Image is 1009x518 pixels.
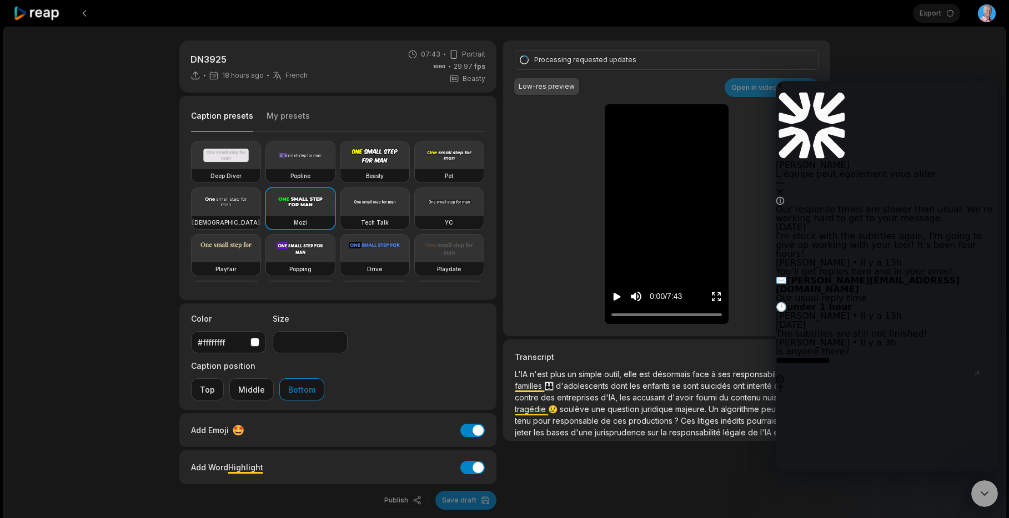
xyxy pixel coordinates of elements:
h3: Deep Diver [210,171,242,180]
span: d'adolescents [556,381,611,390]
span: plus [550,369,568,379]
span: responsabilité [669,428,723,437]
span: nuisible. [763,393,795,402]
span: se [672,381,683,390]
span: un [568,369,579,379]
h3: Popline [290,171,310,180]
span: les [630,381,642,390]
span: légale [723,428,748,437]
span: sur [647,428,661,437]
span: French [285,71,308,80]
span: outil, [604,369,624,379]
span: litiges [697,416,721,425]
span: inédits [721,416,747,425]
span: majeure. [675,404,709,414]
span: algorithme [721,404,761,414]
span: responsable [553,416,601,425]
span: simple [579,369,604,379]
label: Size [273,313,348,324]
span: soulève [560,404,591,414]
button: Caption presets [191,110,253,132]
p: 👪 😢 📅 📅 🔦 🔦 🔦 ⚠️ 🌍 🌍 🌍 🏃‍♂️ 💰 💰 🚀 🌐 📊 📊 💡 💡 ⏳ ❗ 🔄 🔄 💎 💎 🔒 🔒 🔒 ⚔️ 🥇 🥇 🔄 [515,368,818,438]
span: d'une [571,428,595,437]
h3: Popping [289,265,312,273]
span: 29.97 [454,62,485,72]
span: enfants [642,381,672,390]
p: DN3925 [190,53,308,66]
span: 18 hours ago [222,71,264,80]
h3: YC [445,218,453,227]
span: jeter [515,428,534,437]
span: ces [613,416,629,425]
span: Portrait [462,49,485,59]
span: Beasty [463,74,485,84]
span: Un [709,404,721,414]
h3: Drive [367,265,382,273]
button: Publish [377,491,429,510]
span: face [692,369,711,379]
button: Mute sound [629,290,643,303]
span: fourni [696,393,719,402]
span: accusant [632,393,667,402]
div: Low-res preview [519,82,575,92]
span: d'avoir [667,393,696,402]
button: My presets [267,110,310,131]
span: du [719,393,731,402]
span: désormais [652,369,692,379]
span: la [661,428,669,437]
span: L'IA [515,369,530,379]
span: intenté [747,381,774,390]
span: elle [624,369,639,379]
span: pour [533,416,553,425]
span: à [711,369,718,379]
span: et [774,428,783,437]
span: entreprises [557,393,601,402]
h3: Playdate [437,265,461,273]
span: Highlight [228,463,263,472]
span: tragédie [515,404,548,414]
span: ont [733,381,747,390]
iframe: Intercom live chat [776,81,998,471]
div: 0:00 / 7:43 [650,291,682,302]
button: Top [191,378,224,400]
span: n'est [530,369,550,379]
span: fps [474,62,485,70]
span: d'IA, [601,393,620,402]
span: ? [675,416,681,425]
span: des [774,381,790,390]
span: familles [515,381,544,390]
span: responsabilités. [733,369,792,379]
span: peut-il [761,404,787,414]
span: ses [718,369,733,379]
span: de [748,428,760,437]
span: Add Emoji [191,424,229,436]
span: productions [629,416,675,425]
span: jurisprudence [595,428,647,437]
span: sont [683,381,701,390]
span: les [620,393,632,402]
span: Ces [681,416,697,425]
span: bases [546,428,571,437]
h3: Beasty [366,171,384,180]
span: suicidés [701,381,733,390]
span: est [639,369,652,379]
span: juridique [641,404,675,414]
span: 07:43 [421,49,440,59]
div: #ffffffff [198,337,246,348]
span: l'IA [760,428,774,437]
span: tenu [515,416,533,425]
span: dont [611,381,630,390]
span: des [541,393,557,402]
button: Play video [611,286,623,307]
div: Add Word [191,460,263,475]
span: une [591,404,608,414]
span: question [608,404,641,414]
h3: [DEMOGRAPHIC_DATA] [192,218,260,227]
span: contenu [731,393,763,402]
button: Middle [229,378,274,400]
label: Caption position [191,360,324,372]
button: #ffffffff [191,331,266,353]
h3: Playfair [215,265,237,273]
h3: Pet [445,171,453,180]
